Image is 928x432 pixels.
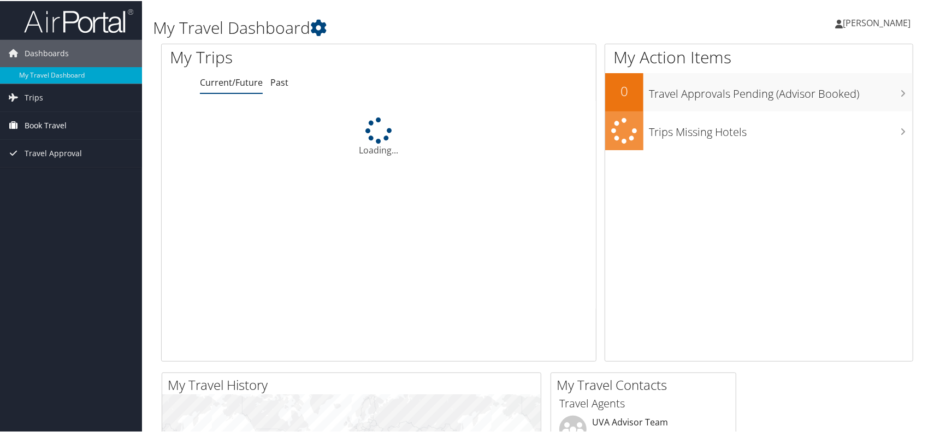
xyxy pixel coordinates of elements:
[25,111,67,138] span: Book Travel
[25,39,69,66] span: Dashboards
[25,139,82,166] span: Travel Approval
[835,5,921,38] a: [PERSON_NAME]
[605,45,913,68] h1: My Action Items
[605,72,913,110] a: 0Travel Approvals Pending (Advisor Booked)
[170,45,407,68] h1: My Trips
[162,116,596,156] div: Loading...
[24,7,133,33] img: airportal-logo.png
[168,375,541,393] h2: My Travel History
[559,395,728,410] h3: Travel Agents
[649,118,913,139] h3: Trips Missing Hotels
[843,16,911,28] span: [PERSON_NAME]
[557,375,736,393] h2: My Travel Contacts
[605,110,913,149] a: Trips Missing Hotels
[605,81,643,99] h2: 0
[25,83,43,110] span: Trips
[649,80,913,100] h3: Travel Approvals Pending (Advisor Booked)
[153,15,665,38] h1: My Travel Dashboard
[200,75,263,87] a: Current/Future
[270,75,288,87] a: Past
